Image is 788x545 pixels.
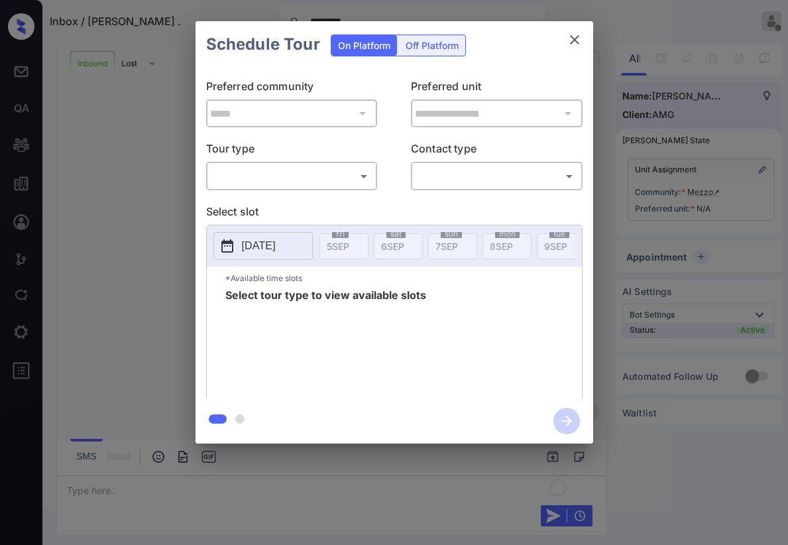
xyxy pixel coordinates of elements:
[225,290,426,396] span: Select tour type to view available slots
[213,232,313,260] button: [DATE]
[206,204,583,225] p: Select slot
[411,78,583,99] p: Preferred unit
[331,35,397,56] div: On Platform
[561,27,588,53] button: close
[399,35,465,56] div: Off Platform
[411,141,583,162] p: Contact type
[206,141,378,162] p: Tour type
[196,21,331,68] h2: Schedule Tour
[242,238,276,254] p: [DATE]
[225,267,582,290] p: *Available time slots
[206,78,378,99] p: Preferred community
